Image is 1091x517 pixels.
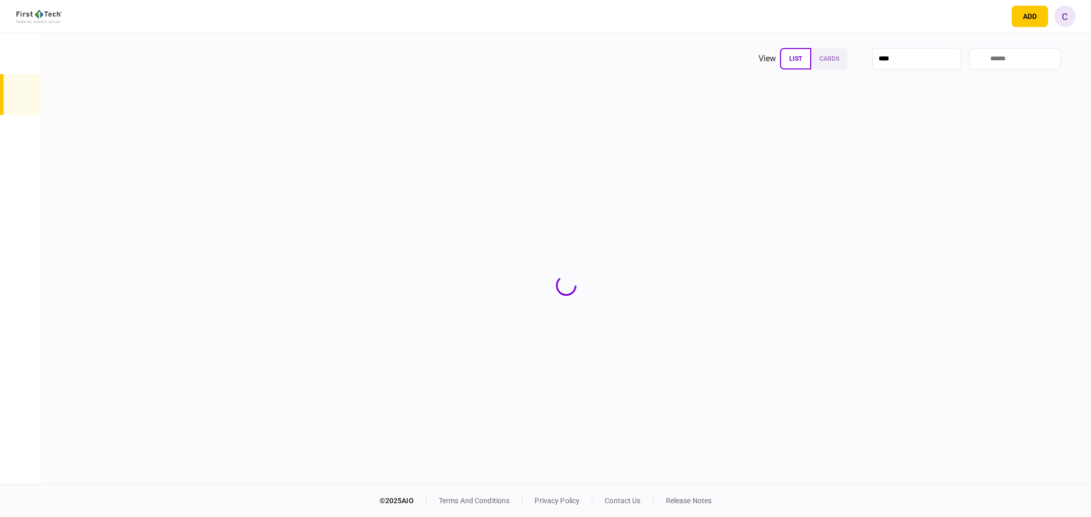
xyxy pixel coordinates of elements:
[535,497,580,505] a: privacy policy
[666,497,712,505] a: release notes
[380,496,427,506] div: © 2025 AIO
[759,53,776,65] div: view
[439,497,510,505] a: terms and conditions
[16,10,62,23] img: client company logo
[780,48,811,69] button: list
[819,55,839,62] span: cards
[1012,6,1048,27] button: open adding identity options
[1054,6,1076,27] button: C
[789,55,802,62] span: list
[984,6,1006,27] button: open notifications list
[605,497,640,505] a: contact us
[811,48,848,69] button: cards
